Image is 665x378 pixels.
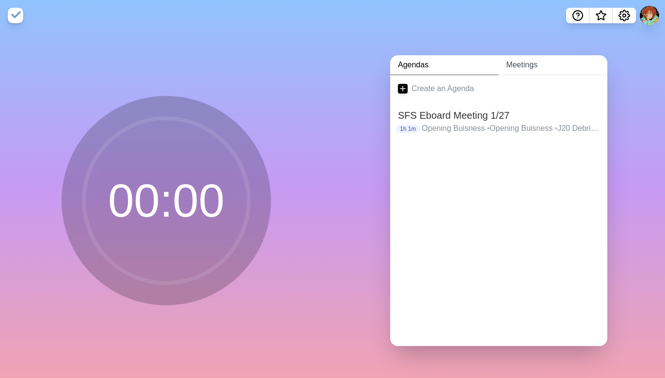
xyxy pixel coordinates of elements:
span: • [555,124,558,132]
a: Create an Agenda [390,75,607,102]
p: 1h 1m [396,125,420,133]
a: Meetings [498,55,607,75]
p: Opening Buisness Opening Buisness J20 Debrief J20 Debrief PantherPalooza Debrief Email Discussion... [422,123,600,134]
span: • [487,124,490,132]
button: Settings [613,8,636,23]
img: timeblocks logo [8,8,23,23]
a: Agendas [390,55,498,75]
button: What’s new [589,8,613,23]
h2: SFS Eboard Meeting 1/27 [398,108,600,123]
span: • [599,124,602,132]
button: Help [566,8,589,23]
